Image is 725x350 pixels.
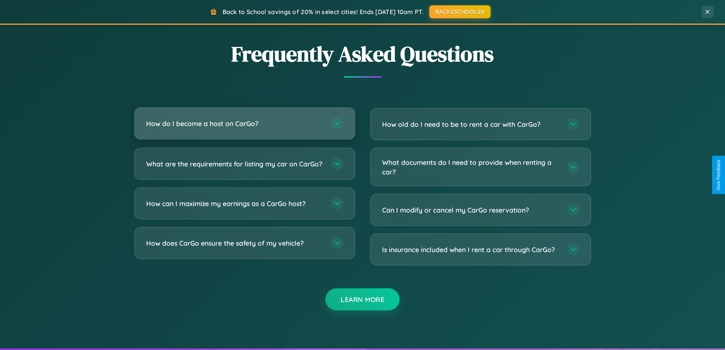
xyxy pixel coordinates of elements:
[134,39,591,69] h2: Frequently Asked Questions
[382,158,559,176] h3: What documents do I need to provide when renting a car?
[146,119,323,128] h3: How do I become a host on CarGo?
[146,199,323,208] h3: How can I maximize my earnings as a CarGo host?
[146,238,323,248] h3: How does CarGo ensure the safety of my vehicle?
[146,159,323,169] h3: What are the requirements for listing my car on CarGo?
[325,288,400,310] button: Learn More
[223,8,424,16] span: Back to School savings of 20% in select cities! Ends [DATE] 10am PT.
[716,160,721,190] div: Give Feedback
[382,205,559,215] h3: Can I modify or cancel my CarGo reservation?
[382,245,559,254] h3: Is insurance included when I rent a car through CarGo?
[429,5,491,18] button: BACK2SCHOOL20
[382,120,559,129] h3: How old do I need to be to rent a car with CarGo?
